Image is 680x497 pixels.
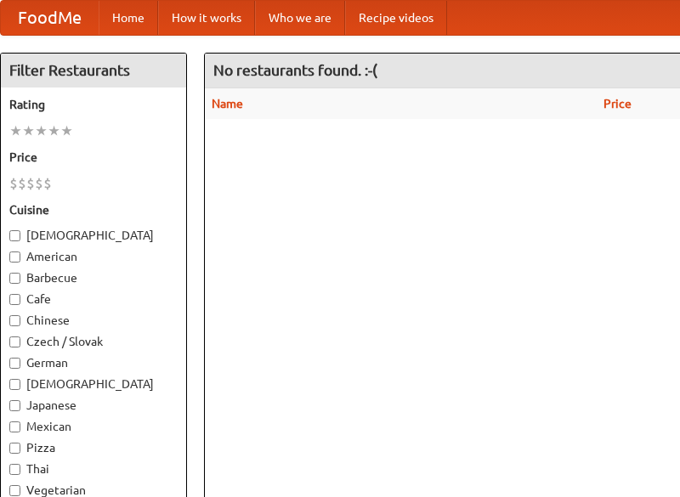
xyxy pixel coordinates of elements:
input: Thai [9,464,20,475]
li: $ [18,174,26,193]
label: [DEMOGRAPHIC_DATA] [9,227,178,244]
a: FoodMe [1,1,99,35]
h5: Rating [9,96,178,113]
a: Recipe videos [345,1,447,35]
li: ★ [48,121,60,140]
input: Chinese [9,315,20,326]
li: ★ [60,121,73,140]
input: Cafe [9,294,20,305]
input: Vegetarian [9,485,20,496]
label: Japanese [9,397,178,414]
h5: Cuisine [9,201,178,218]
li: $ [43,174,52,193]
input: [DEMOGRAPHIC_DATA] [9,230,20,241]
input: Czech / Slovak [9,336,20,347]
label: Pizza [9,439,178,456]
input: [DEMOGRAPHIC_DATA] [9,379,20,390]
h5: Price [9,149,178,166]
h4: Filter Restaurants [1,54,186,88]
label: Mexican [9,418,178,435]
li: ★ [9,121,22,140]
a: Name [212,97,243,110]
li: ★ [22,121,35,140]
label: Cafe [9,291,178,308]
a: Home [99,1,158,35]
label: Chinese [9,312,178,329]
input: German [9,358,20,369]
input: Mexican [9,421,20,432]
input: Pizza [9,443,20,454]
ng-pluralize: No restaurants found. :-( [213,62,377,78]
input: American [9,251,20,263]
li: $ [26,174,35,193]
input: Japanese [9,400,20,411]
a: Price [603,97,632,110]
li: $ [9,174,18,193]
label: American [9,248,178,265]
label: [DEMOGRAPHIC_DATA] [9,376,178,393]
label: German [9,354,178,371]
a: How it works [158,1,255,35]
a: Who we are [255,1,345,35]
li: ★ [35,121,48,140]
label: Thai [9,460,178,477]
input: Barbecue [9,273,20,284]
label: Barbecue [9,269,178,286]
label: Czech / Slovak [9,333,178,350]
li: $ [35,174,43,193]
